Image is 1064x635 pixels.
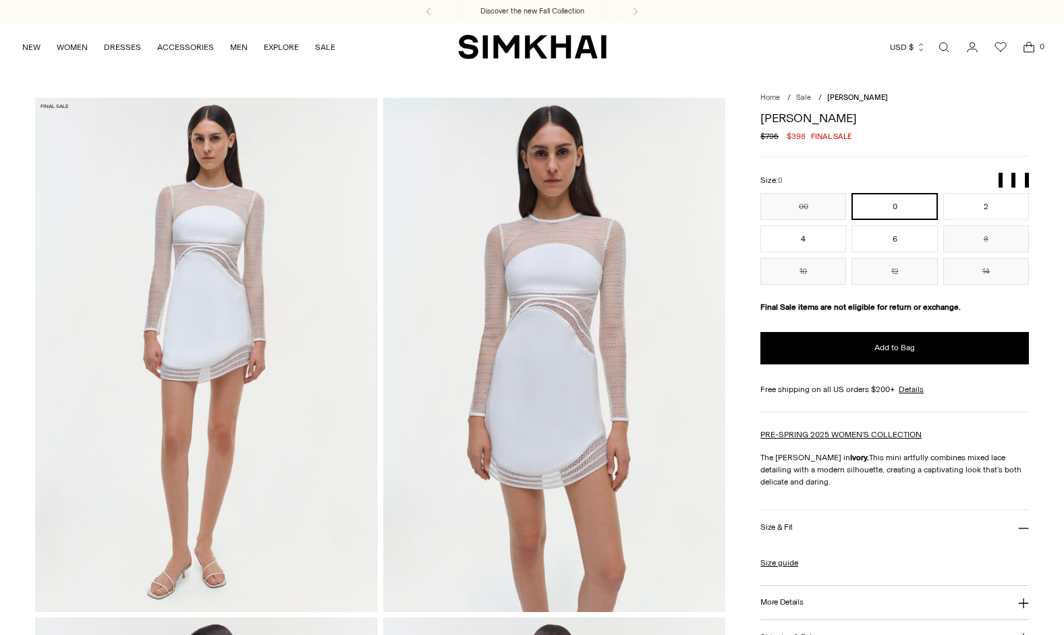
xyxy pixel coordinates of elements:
strong: Ivory. [850,453,869,462]
span: $398 [787,130,806,142]
img: Blaise Dress [35,98,378,611]
span: 0 [778,176,783,185]
p: The [PERSON_NAME] in This mini artfully combines mixed lace detailing with a modern silhouette, c... [760,451,1029,488]
h3: Size & Fit [760,523,793,532]
div: / [787,92,791,104]
button: 0 [851,193,937,220]
button: Size & Fit [760,510,1029,545]
div: / [818,92,822,104]
a: Open search modal [930,34,957,61]
img: Blaise Dress [383,98,726,611]
button: 14 [943,258,1029,285]
h1: [PERSON_NAME] [760,112,1029,124]
s: $795 [760,130,779,142]
a: SALE [315,32,335,62]
button: 00 [760,193,846,220]
span: 0 [1036,40,1048,53]
div: Free shipping on all US orders $200+ [760,383,1029,395]
button: USD $ [890,32,926,62]
a: SIMKHAI [458,34,607,60]
a: Wishlist [987,34,1014,61]
button: 12 [851,258,937,285]
a: Open cart modal [1015,34,1042,61]
a: ACCESSORIES [157,32,214,62]
button: 10 [760,258,846,285]
strong: Final Sale items are not eligible for return or exchange. [760,302,961,312]
a: Size guide [760,557,798,569]
a: PRE-SPRING 2025 WOMEN'S COLLECTION [760,430,922,439]
button: 2 [943,193,1029,220]
button: 4 [760,225,846,252]
button: Add to Bag [760,332,1029,364]
button: 6 [851,225,937,252]
nav: breadcrumbs [760,92,1029,104]
a: MEN [230,32,248,62]
button: 8 [943,225,1029,252]
a: Sale [796,93,811,102]
span: Add to Bag [874,342,915,354]
a: Go to the account page [959,34,986,61]
a: WOMEN [57,32,88,62]
button: More Details [760,586,1029,620]
a: EXPLORE [264,32,299,62]
a: Details [899,383,924,395]
a: NEW [22,32,40,62]
h3: More Details [760,598,803,607]
label: Size: [760,174,783,187]
a: Discover the new Fall Collection [480,6,584,17]
a: Home [760,93,780,102]
a: DRESSES [104,32,141,62]
span: [PERSON_NAME] [827,93,888,102]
